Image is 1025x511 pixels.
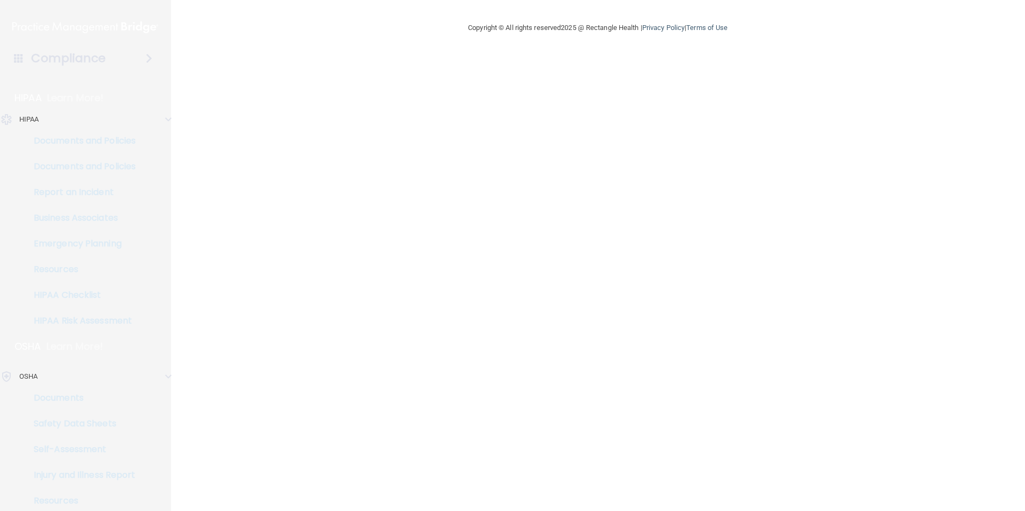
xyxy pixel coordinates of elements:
[7,315,153,326] p: HIPAA Risk Assessment
[12,17,158,38] img: PMB logo
[31,51,106,66] h4: Compliance
[19,113,39,126] p: HIPAA
[47,92,104,104] p: Learn More!
[14,92,42,104] p: HIPAA
[7,161,153,172] p: Documents and Policies
[7,495,153,506] p: Resources
[7,238,153,249] p: Emergency Planning
[402,11,793,45] div: Copyright © All rights reserved 2025 @ Rectangle Health | |
[14,340,41,353] p: OSHA
[7,444,153,455] p: Self-Assessment
[7,470,153,480] p: Injury and Illness Report
[7,393,153,403] p: Documents
[7,418,153,429] p: Safety Data Sheets
[642,24,685,32] a: Privacy Policy
[7,136,153,146] p: Documents and Policies
[686,24,727,32] a: Terms of Use
[7,264,153,275] p: Resources
[7,290,153,300] p: HIPAA Checklist
[7,187,153,198] p: Report an Incident
[7,213,153,223] p: Business Associates
[19,370,38,383] p: OSHA
[47,340,103,353] p: Learn More!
